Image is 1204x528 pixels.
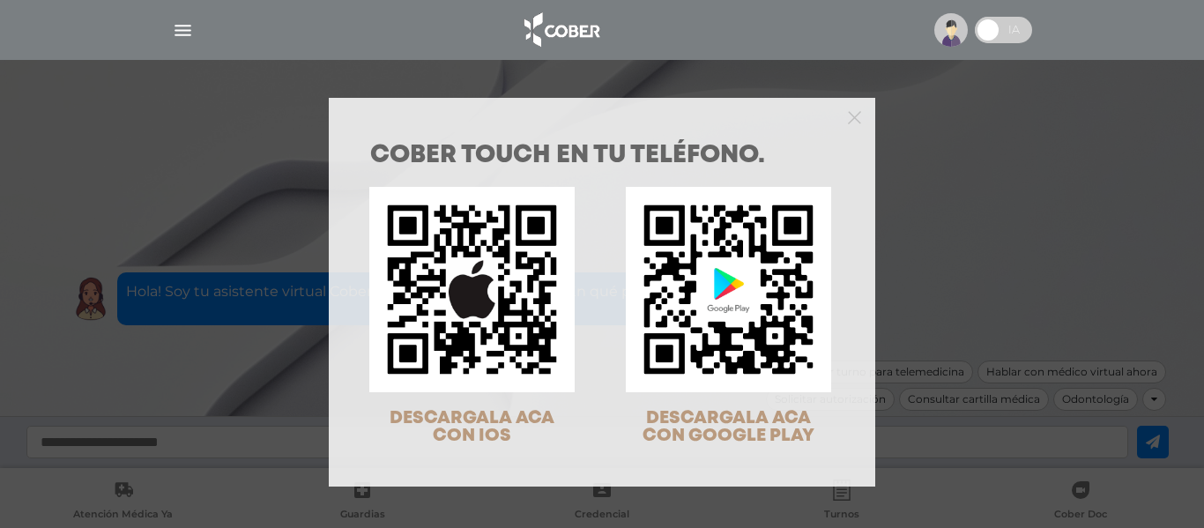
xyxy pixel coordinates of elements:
img: qr-code [626,187,831,392]
span: DESCARGALA ACA CON GOOGLE PLAY [643,410,814,444]
h1: COBER TOUCH en tu teléfono. [370,144,834,168]
button: Close [848,108,861,124]
span: DESCARGALA ACA CON IOS [390,410,554,444]
img: qr-code [369,187,575,392]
